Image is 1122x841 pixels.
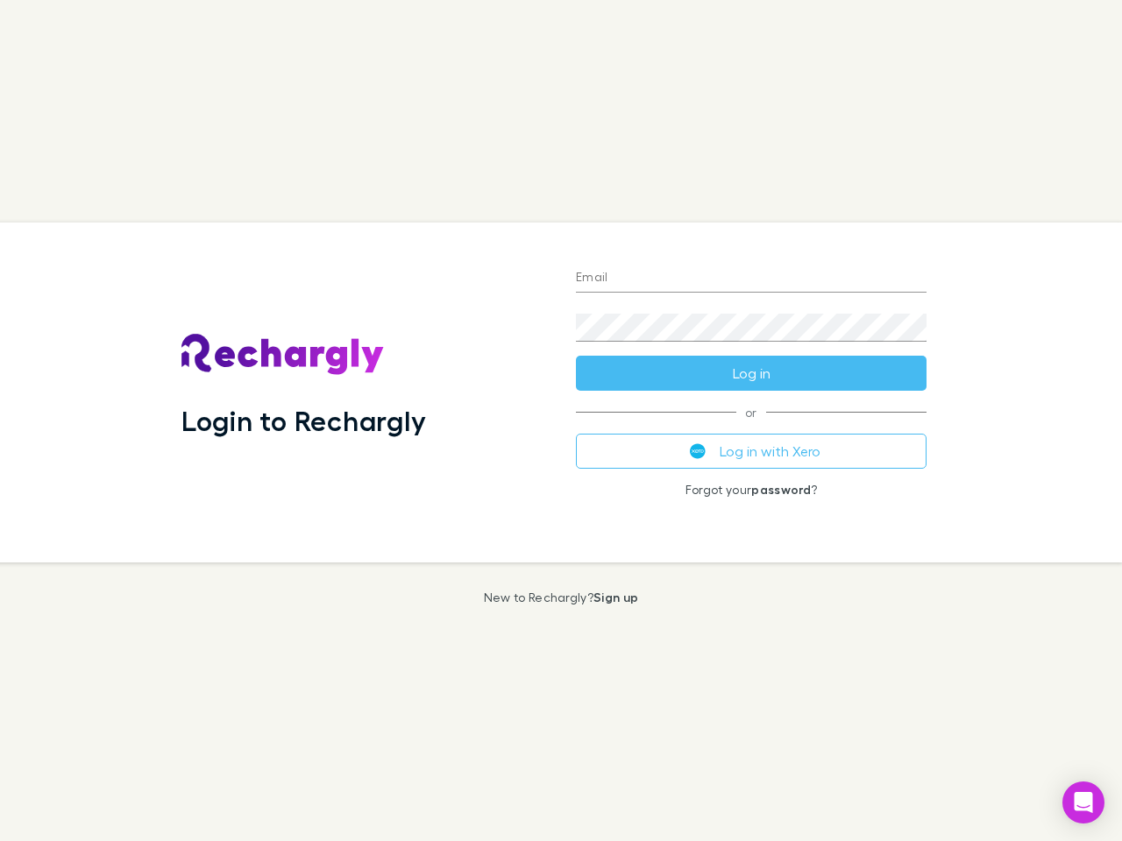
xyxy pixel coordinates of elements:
button: Log in [576,356,927,391]
h1: Login to Rechargly [181,404,426,437]
img: Xero's logo [690,443,706,459]
a: password [751,482,811,497]
p: Forgot your ? [576,483,927,497]
a: Sign up [593,590,638,604]
p: New to Rechargly? [484,590,639,604]
div: Open Intercom Messenger [1062,781,1104,823]
button: Log in with Xero [576,434,927,469]
span: or [576,412,927,413]
img: Rechargly's Logo [181,334,385,376]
